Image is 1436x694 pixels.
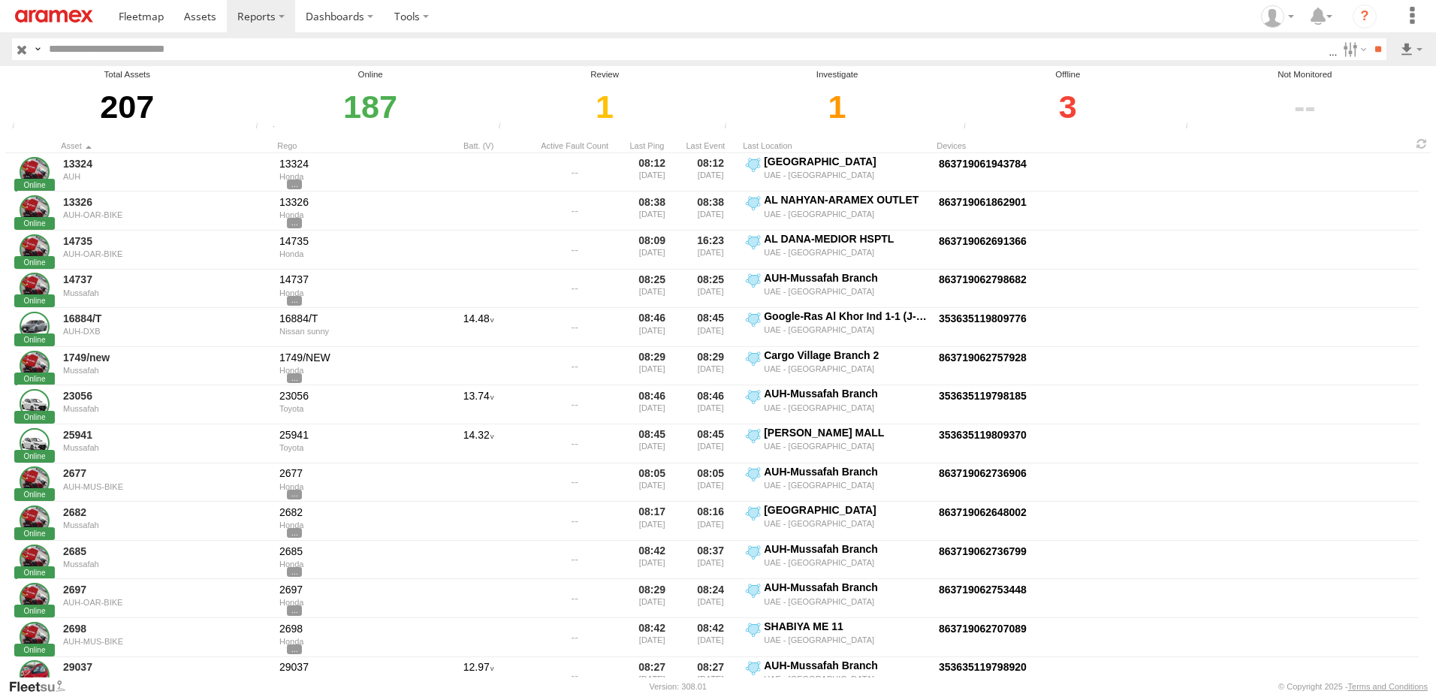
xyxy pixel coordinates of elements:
div: AUH-OAR-BIKE [63,249,269,258]
div: Click to filter by Online [251,81,490,133]
div: 2677 [279,466,425,480]
div: Batt. (V) [433,140,523,151]
div: Assets that have not communicated at least once with the server in the last 6hrs [494,122,517,133]
div: 14.48 [433,309,523,345]
div: Google-Ras Al Khor Ind 1-1 (J-VEG) [764,309,928,323]
div: Last Location [743,140,931,151]
div: AL NAHYAN-ARAMEX OUTLET [764,193,928,207]
a: Click to View Asset Details [20,234,50,264]
a: Click to View Asset Details [20,351,50,381]
div: UAE - [GEOGRAPHIC_DATA] [764,596,928,607]
a: Click to View Asset Details [20,660,50,690]
a: Click to View Device Details [939,352,1027,364]
div: Cargo Village Branch 2 [764,349,928,362]
a: 16884/T [63,312,269,325]
div: 08:46 [DATE] [626,309,678,345]
div: 13326 [279,195,425,209]
div: 08:24 [DATE] [684,581,737,617]
div: Review [494,68,716,81]
div: 14.32 [433,426,523,462]
div: 08:38 [DATE] [684,193,737,229]
div: 29037 [279,660,425,674]
label: Click to View Event Location [743,349,931,385]
label: Click to View Event Location [743,465,931,501]
div: 08:46 [DATE] [684,387,737,423]
div: 08:42 [DATE] [684,620,737,656]
a: Click to View Device Details [939,273,1027,285]
div: AUH-Mussafah Branch [764,387,928,400]
label: Click to View Event Location [743,387,931,423]
div: Total number of Enabled and Paused Assets [8,122,30,133]
div: UAE - [GEOGRAPHIC_DATA] [764,674,928,684]
label: Search Filter Options [1337,38,1369,60]
span: View Asset Details to show all tags [287,528,302,538]
a: 14735 [63,234,269,248]
a: Click to View Asset Details [20,583,50,613]
div: 08:09 [DATE] [626,232,678,268]
a: Click to View Device Details [939,429,1027,441]
a: 2682 [63,505,269,519]
div: Click to filter by Investigate [720,81,955,133]
div: 2697 [279,583,425,596]
label: Click to View Event Location [743,542,931,578]
a: 29037 [63,660,269,674]
div: Active Fault Count [529,140,620,151]
div: 08:25 [DATE] [626,271,678,307]
a: Click to View Device Details [939,196,1027,208]
div: Honda [279,210,425,219]
label: Search Query [32,38,44,60]
span: View Asset Details to show all tags [287,296,302,306]
div: [GEOGRAPHIC_DATA] [764,503,928,517]
div: 08:16 [DATE] [684,503,737,539]
label: Click to View Event Location [743,426,931,462]
label: Click to View Event Location [743,155,931,191]
div: AUH-MUS-BIKE [63,637,269,646]
div: 08:42 [DATE] [626,620,678,656]
span: View Asset Details to show all tags [287,180,302,189]
div: 16884/T [279,312,425,325]
div: 2682 [279,505,425,519]
a: Click to View Device Details [939,506,1027,518]
div: UAE - [GEOGRAPHIC_DATA] [764,170,928,180]
a: Click to View Device Details [939,390,1027,402]
div: Click to Sort [61,140,271,151]
div: Honda [279,288,425,297]
span: View Asset Details to show all tags [287,373,302,383]
a: Click to View Asset Details [20,428,50,458]
div: 16:23 [DATE] [684,232,737,268]
i: ? [1353,5,1377,29]
a: Click to View Device Details [939,623,1027,635]
div: UAE - [GEOGRAPHIC_DATA] [764,635,928,645]
div: Honda [279,249,425,258]
div: Mussafah [63,520,269,530]
div: AL DANA-MEDIOR HSPTL [764,232,928,246]
div: Mussafah [63,676,269,685]
div: 25941 [279,428,425,442]
div: AUH [63,172,269,181]
label: Click to View Event Location [743,271,931,307]
div: AUH-DXB [63,327,269,336]
span: View Asset Details to show all tags [287,644,302,654]
div: 08:46 [DATE] [626,387,678,423]
div: 08:29 [DATE] [626,349,678,385]
div: 13324 [279,157,425,170]
a: 23056 [63,389,269,403]
label: Click to View Event Location [743,232,931,268]
div: AUH-Mussafah Branch [764,271,928,285]
span: View Asset Details to show all tags [287,605,302,615]
div: 2698 [279,622,425,635]
div: Click to Sort [277,140,427,151]
div: Nissan sunny [279,327,425,336]
div: Click to filter by Offline [959,81,1177,133]
div: UAE - [GEOGRAPHIC_DATA] [764,364,928,374]
a: Click to View Asset Details [20,195,50,225]
a: Click to View Asset Details [20,622,50,652]
a: Click to View Device Details [939,584,1027,596]
div: UAE - [GEOGRAPHIC_DATA] [764,441,928,451]
div: 14737 [279,273,425,286]
div: Online [251,68,490,81]
a: Click to View Asset Details [20,389,50,419]
a: Click to View Device Details [939,661,1027,673]
div: Number of assets that have communicated at least once in the last 6hrs [251,122,273,133]
div: UAE - [GEOGRAPHIC_DATA] [764,557,928,568]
